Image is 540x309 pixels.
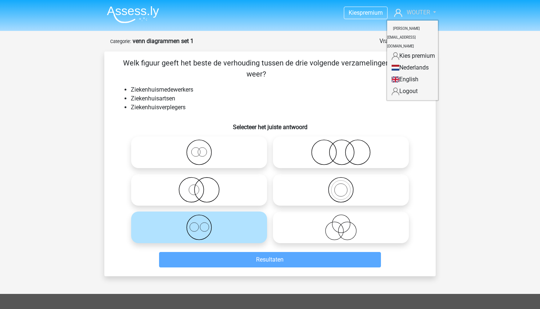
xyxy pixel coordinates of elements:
li: Ziekenhuismedewerkers [131,85,424,94]
h6: Selecteer het juiste antwoord [116,118,424,131]
li: Ziekenhuisverplegers [131,103,424,112]
span: WOUTER [407,9,430,16]
small: [PERSON_NAME][EMAIL_ADDRESS][DOMAIN_NAME] [387,21,420,54]
strong: venn diagrammen set 1 [133,38,194,45]
a: Kies premium [387,50,438,62]
div: Vraag 10 van de 10 [379,37,430,46]
li: Ziekenhuisartsen [131,94,424,103]
p: Welk figuur geeft het beste de verhouding tussen de drie volgende verzamelingen weer? [116,57,396,79]
img: Assessly [107,6,159,23]
span: premium [360,9,383,16]
a: Kiespremium [344,8,387,18]
small: Categorie: [110,39,131,44]
a: Nederlands [387,62,438,74]
a: Logout [387,85,438,97]
div: WOUTER [386,19,439,101]
button: Resultaten [159,252,381,267]
a: WOUTER [391,8,439,17]
a: English [387,74,438,85]
span: Kies [349,9,360,16]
